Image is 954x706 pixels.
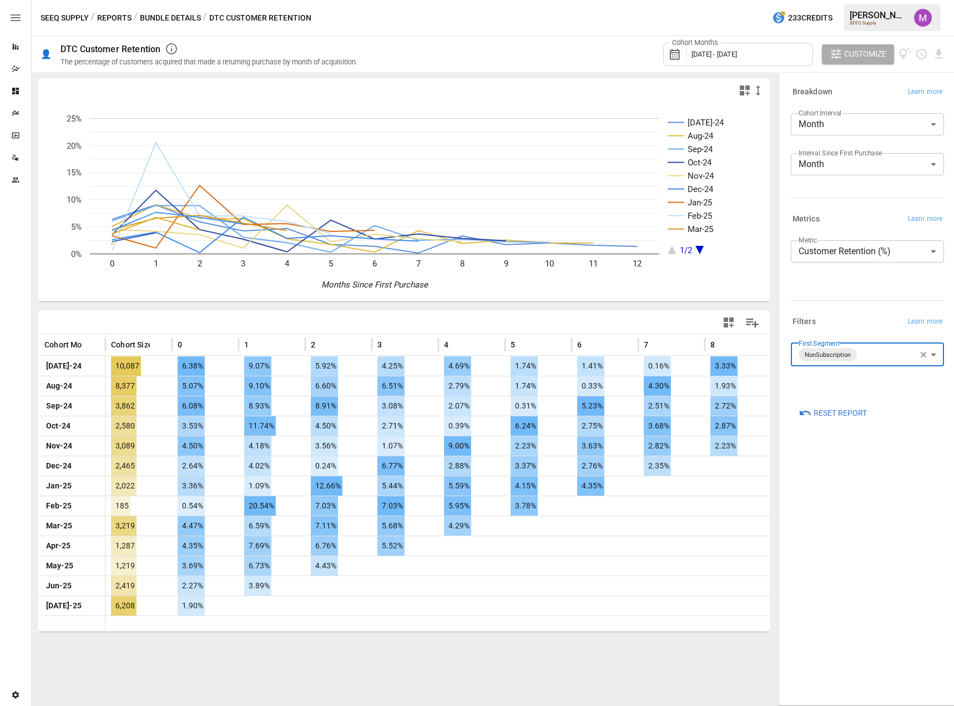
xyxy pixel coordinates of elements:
[444,356,471,376] span: 4.69%
[915,48,928,60] button: Schedule report
[41,49,52,59] div: 👤
[788,11,832,25] span: 233 Credits
[377,436,405,456] span: 1.07%
[134,11,138,25] div: /
[577,356,604,376] span: 1.41%
[244,376,271,396] span: 9.10%
[688,198,712,208] text: Jan-25
[198,259,202,269] text: 2
[799,148,882,158] label: Interval Since First Purchase
[244,456,271,476] span: 4.02%
[850,10,907,21] div: [PERSON_NAME]
[178,516,205,536] span: 4.47%
[444,416,471,436] span: 0.39%
[140,11,201,25] button: Bundle Details
[111,536,137,556] span: 1,287
[907,2,938,33] button: Umer Muhammed
[178,596,205,616] span: 1.90%
[799,108,841,118] label: Cohort Interval
[688,211,712,221] text: Feb-25
[39,102,769,301] svg: A chart.
[850,21,907,26] div: SEEQ Supply
[516,337,532,352] button: Sort
[791,113,944,135] div: Month
[111,339,153,350] span: Cohort Size
[311,536,338,556] span: 6.76%
[444,396,471,416] span: 2.07%
[111,456,137,476] span: 2,465
[372,259,377,269] text: 6
[111,376,137,396] span: 8,377
[511,396,538,416] span: 0.31%
[583,337,598,352] button: Sort
[511,356,538,376] span: 1.74%
[899,44,911,64] button: View documentation
[768,8,837,28] button: 233Credits
[250,337,265,352] button: Sort
[377,376,405,396] span: 6.51%
[311,556,338,576] span: 4.43%
[377,396,405,416] span: 3.08%
[444,476,471,496] span: 5.59%
[178,416,205,436] span: 3.53%
[44,496,73,516] span: Feb-25
[244,339,249,350] span: 1
[44,596,83,616] span: [DATE]-25
[178,356,205,376] span: 6.38%
[511,339,515,350] span: 5
[44,376,74,396] span: Aug-24
[67,168,82,178] text: 15%
[644,376,671,396] span: 4.30%
[178,496,205,516] span: 0.54%
[377,416,405,436] span: 2.71%
[577,396,604,416] span: 5.23%
[311,496,338,516] span: 7.03%
[178,556,205,576] span: 3.69%
[244,496,276,516] span: 20.54%
[577,339,582,350] span: 6
[504,259,508,269] text: 9
[577,436,604,456] span: 3.63%
[110,259,114,269] text: 0
[71,249,82,259] text: 0%
[377,536,405,556] span: 5.52%
[244,556,271,576] span: 6.73%
[669,38,721,48] label: Cohort Months
[450,337,465,352] button: Sort
[244,576,271,596] span: 3.89%
[91,11,95,25] div: /
[97,11,132,25] button: Reports
[688,131,714,141] text: Aug-24
[311,339,315,350] span: 2
[688,224,713,234] text: Mar-25
[111,356,141,376] span: 10,087
[577,476,604,496] span: 4.35%
[844,47,886,61] span: Customize
[44,516,74,536] span: Mar-25
[178,576,205,596] span: 2.27%
[649,337,665,352] button: Sort
[710,416,738,436] span: 2.87%
[460,259,465,269] text: 8
[822,44,894,64] button: Customize
[329,259,333,269] text: 5
[511,376,538,396] span: 1.74%
[511,496,538,516] span: 3.78%
[44,356,83,376] span: [DATE]-24
[311,456,338,476] span: 0.24%
[644,356,671,376] span: 0.16%
[111,416,137,436] span: 2,580
[691,50,737,58] span: [DATE] - [DATE]
[377,356,405,376] span: 4.25%
[111,516,137,536] span: 3,219
[644,456,671,476] span: 2.35%
[311,476,342,496] span: 12.66%
[178,476,205,496] span: 3.36%
[178,536,205,556] span: 4.35%
[44,476,73,496] span: Jan-25
[178,376,205,396] span: 5.07%
[914,9,932,27] div: Umer Muhammed
[577,456,604,476] span: 2.76%
[710,356,738,376] span: 3.33%
[311,436,338,456] span: 3.56%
